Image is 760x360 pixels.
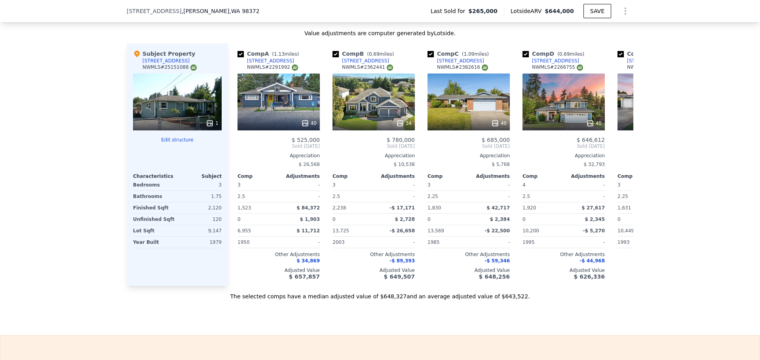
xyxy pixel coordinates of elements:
div: 34 [396,119,412,127]
div: 40 [491,119,507,127]
div: Lot Sqft [133,225,176,236]
div: 1 [206,119,218,127]
span: ( miles) [364,51,397,57]
button: Edit structure [133,137,222,143]
div: Comp [522,173,564,179]
div: Bathrooms [133,191,176,202]
span: , [PERSON_NAME] [182,7,260,15]
span: $ 2,728 [395,217,415,222]
div: - [470,191,510,202]
div: 1950 [237,237,277,248]
span: 10,200 [522,228,539,234]
div: 2,120 [179,202,222,213]
span: 0 [332,217,336,222]
div: Adjusted Value [237,267,320,273]
div: Other Adjustments [427,251,510,258]
img: NWMLS Logo [292,64,298,71]
div: Appreciation [332,153,415,159]
div: [STREET_ADDRESS] [142,58,190,64]
div: Appreciation [427,153,510,159]
span: $ 42,717 [486,205,510,211]
span: 0.69 [559,51,570,57]
div: Appreciation [617,153,700,159]
div: Other Adjustments [522,251,605,258]
div: Adjustments [374,173,415,179]
div: 3 [179,179,222,190]
div: [STREET_ADDRESS] [247,58,294,64]
span: $265,000 [468,7,498,15]
span: 1.09 [464,51,474,57]
span: ( miles) [554,51,587,57]
a: [STREET_ADDRESS][PERSON_NAME][PERSON_NAME] [617,58,709,64]
a: [STREET_ADDRESS] [237,58,294,64]
div: [STREET_ADDRESS][PERSON_NAME][PERSON_NAME] [627,58,709,64]
span: 4 [522,182,526,188]
div: Other Adjustments [617,251,700,258]
span: -$ 22,500 [484,228,510,234]
span: $ 84,372 [296,205,320,211]
div: NWMLS # 2294874 [627,64,678,71]
span: Lotside ARV [511,7,545,15]
div: NWMLS # 2291992 [247,64,298,71]
span: 1,920 [522,205,536,211]
span: $ 5,768 [492,162,510,167]
div: Finished Sqft [133,202,176,213]
div: Comp [237,173,279,179]
span: -$ 59,346 [484,258,510,264]
span: $ 2,345 [585,217,605,222]
span: 3 [237,182,241,188]
span: Sold [DATE] [617,143,700,149]
div: Adjusted Value [427,267,510,273]
img: NWMLS Logo [577,64,583,71]
div: Adjusted Value [332,267,415,273]
div: Subject [177,173,222,179]
div: - [565,179,605,190]
span: -$ 17,171 [389,205,415,211]
div: [STREET_ADDRESS] [532,58,579,64]
a: [STREET_ADDRESS] [332,58,389,64]
span: $ 685,000 [482,137,510,143]
span: 10,449 [617,228,634,234]
div: NWMLS # 2362441 [342,64,393,71]
div: - [565,237,605,248]
div: Appreciation [237,153,320,159]
div: 2.5 [522,191,562,202]
div: 1995 [522,237,562,248]
a: [STREET_ADDRESS] [522,58,579,64]
div: The selected comps have a median adjusted value of $648,327 and an average adjusted value of $643... [127,286,633,300]
div: [STREET_ADDRESS] [342,58,389,64]
span: $ 780,000 [387,137,415,143]
span: $ 2,384 [490,217,510,222]
div: [STREET_ADDRESS] [437,58,484,64]
span: $ 32,793 [584,162,605,167]
span: 3 [332,182,336,188]
div: Subject Property [133,50,195,58]
span: $ 525,000 [292,137,320,143]
span: Sold [DATE] [427,143,510,149]
div: Comp [617,173,659,179]
div: 1.75 [179,191,222,202]
span: 3 [617,182,621,188]
div: - [280,237,320,248]
span: Sold [DATE] [522,143,605,149]
div: Year Built [133,237,176,248]
div: NWMLS # 2266755 [532,64,583,71]
div: 40 [586,119,602,127]
span: 0 [617,217,621,222]
div: Other Adjustments [332,251,415,258]
div: 2.25 [427,191,467,202]
span: 0 [522,217,526,222]
span: -$ 89,393 [389,258,415,264]
div: Comp D [522,50,587,58]
div: NWMLS # 2382616 [437,64,488,71]
div: - [470,179,510,190]
span: 2,238 [332,205,346,211]
span: $ 649,507 [384,273,415,280]
div: Comp E [617,50,679,58]
div: Adjustments [279,173,320,179]
span: Last Sold for [431,7,469,15]
div: - [375,179,415,190]
div: Comp [427,173,469,179]
span: $ 646,612 [577,137,605,143]
div: Unfinished Sqft [133,214,176,225]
